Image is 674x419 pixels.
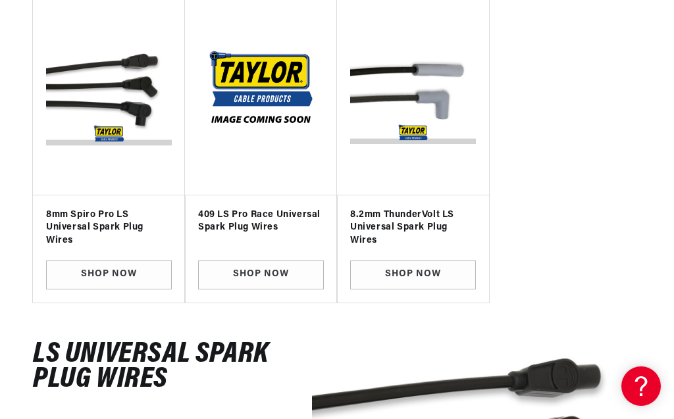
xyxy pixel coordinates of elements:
[198,260,324,290] a: SHOP NOW
[46,209,172,247] h3: 8mm Spiro Pro LS Universal Spark Plug Wires
[350,260,476,290] a: SHOP NOW
[46,260,172,290] a: SHOP NOW
[44,9,174,184] img: Taylor-LS-Wires-v1657049911106.jpg
[350,11,476,182] img: 83061-5-Taylor-Product-Website-v1657049969683.jpg
[198,209,324,234] h3: 409 LS Pro Race Universal Spark Plug Wires
[350,209,476,247] h3: 8.2mm ThunderVolt LS Universal Spark Plug Wires
[198,11,324,182] img: Image-Coming-Soon-v1657049945770.jpg
[33,342,641,393] h3: LS Universal Spark Plug Wires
